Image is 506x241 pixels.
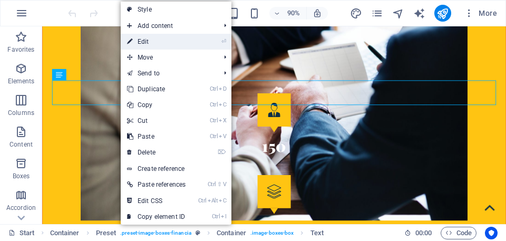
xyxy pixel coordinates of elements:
button: More [460,5,501,22]
h6: Session time [404,227,432,239]
a: ⏎Edit [121,34,192,50]
i: V [219,133,226,140]
p: Accordion [6,204,36,212]
i: C [219,197,226,204]
h6: 90% [285,7,302,20]
i: Ctrl [210,117,218,124]
button: publish [434,5,451,22]
span: . image-boxes-box [250,227,294,239]
i: Ctrl [210,85,218,92]
i: X [219,117,226,124]
p: Favorites [7,45,34,54]
button: text_generator [413,7,426,20]
a: CtrlXCut [121,113,192,129]
i: Ctrl [210,101,218,108]
i: Ctrl [208,181,216,188]
i: Design (Ctrl+Alt+Y) [350,7,362,20]
nav: breadcrumb [50,227,324,239]
button: design [350,7,363,20]
a: Send to [121,65,216,81]
i: Publish [436,7,449,20]
i: Ctrl [210,133,218,140]
span: Click to select. Double-click to edit [310,227,324,239]
a: Create reference [121,161,231,177]
span: Click to select. Double-click to edit [50,227,80,239]
a: CtrlVPaste [121,129,192,144]
i: Alt [208,197,218,204]
p: Content [9,140,33,149]
span: 00 00 [415,227,432,239]
a: Ctrl⇧VPaste references [121,177,192,192]
p: Elements [8,77,35,85]
span: Click to select. Double-click to edit [96,227,116,239]
a: CtrlCCopy [121,97,192,113]
p: Columns [8,109,34,117]
a: CtrlAltCEdit CSS [121,193,192,209]
i: Ctrl [212,213,220,220]
button: Usercentrics [485,227,498,239]
i: On resize automatically adjust zoom level to fit chosen device. [313,8,322,18]
span: Add content [121,18,216,34]
span: Code [445,227,472,239]
i: This element is a customizable preset [196,230,200,236]
span: Move [121,50,216,65]
p: Boxes [13,172,30,180]
i: ⌦ [218,149,226,156]
button: navigator [392,7,405,20]
i: Ctrl [198,197,207,204]
i: AI Writer [413,7,425,20]
span: More [464,8,497,18]
button: Code [441,227,476,239]
i: V [223,181,226,188]
span: : [423,229,424,237]
a: CtrlDDuplicate [121,81,192,97]
span: . preset-image-boxes-financia [120,227,191,239]
i: ⏎ [221,38,226,45]
i: D [219,85,226,92]
i: ⇧ [217,181,222,188]
i: I [221,213,226,220]
a: CtrlICopy element ID [121,209,192,225]
a: ⌦Delete [121,144,192,160]
i: Pages (Ctrl+Alt+S) [371,7,383,20]
button: pages [371,7,384,20]
i: C [219,101,226,108]
i: Navigator [392,7,404,20]
a: Style [121,2,231,17]
span: Click to select. Double-click to edit [217,227,246,239]
a: Click to cancel selection. Double-click to open Pages [8,227,35,239]
button: 90% [269,7,307,20]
